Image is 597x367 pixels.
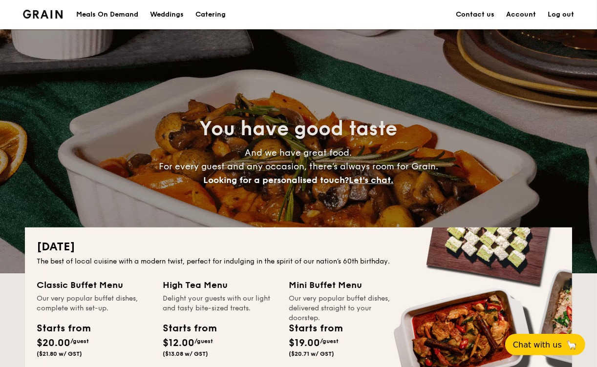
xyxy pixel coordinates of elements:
div: Delight your guests with our light and tasty bite-sized treats. [163,294,277,313]
span: Chat with us [513,340,562,349]
div: Our very popular buffet dishes, complete with set-up. [37,294,151,313]
div: Starts from [163,321,216,336]
span: $20.00 [37,337,70,349]
span: ($13.08 w/ GST) [163,350,208,357]
span: /guest [70,338,89,345]
div: High Tea Menu [163,278,277,292]
span: 🦙 [566,339,577,350]
div: Starts from [289,321,342,336]
span: And we have great food. For every guest and any occasion, there’s always room for Grain. [159,147,438,185]
span: You have good taste [200,117,398,141]
span: $19.00 [289,337,320,349]
span: Let's chat. [349,175,394,185]
div: Classic Buffet Menu [37,278,151,292]
a: Logotype [23,10,63,19]
span: /guest [320,338,339,345]
div: Mini Buffet Menu [289,278,403,292]
span: ($21.80 w/ GST) [37,350,82,357]
span: ($20.71 w/ GST) [289,350,334,357]
h2: [DATE] [37,239,560,255]
div: Starts from [37,321,90,336]
span: $12.00 [163,337,194,349]
span: /guest [194,338,213,345]
div: Our very popular buffet dishes, delivered straight to your doorstep. [289,294,403,313]
button: Chat with us🦙 [505,334,585,355]
span: Looking for a personalised touch? [204,175,349,185]
img: Grain [23,10,63,19]
div: The best of local cuisine with a modern twist, perfect for indulging in the spirit of our nation’... [37,257,560,266]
